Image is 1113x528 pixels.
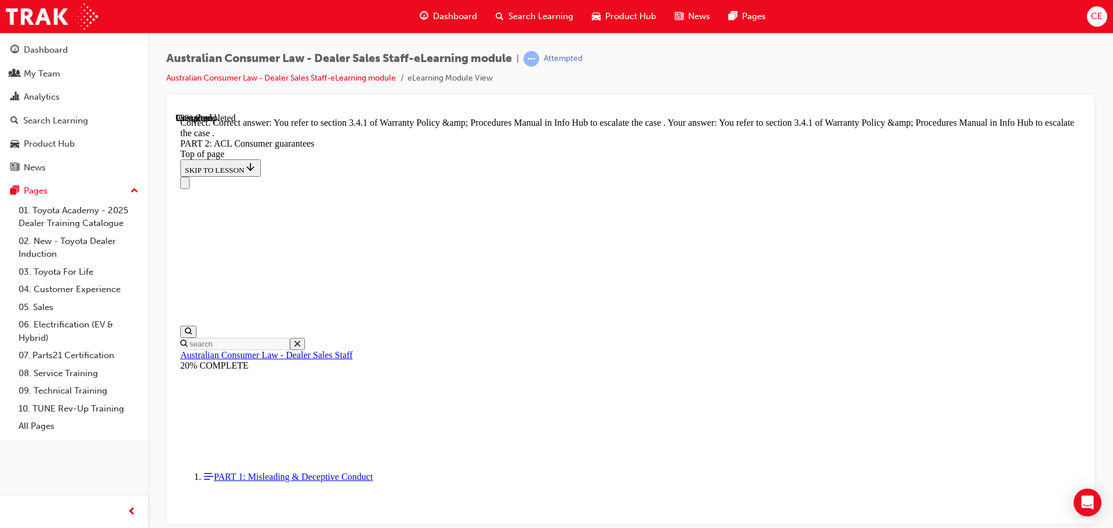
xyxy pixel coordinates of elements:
[408,72,493,85] li: eLearning Module View
[5,157,143,179] a: News
[24,161,46,174] div: News
[5,237,177,247] a: Australian Consumer Law - Dealer Sales Staff
[5,39,143,61] a: Dashboard
[5,63,143,85] a: My Team
[5,180,143,202] button: Pages
[1091,10,1103,23] span: CE
[10,186,19,196] span: pages-icon
[166,52,512,65] span: Australian Consumer Law - Dealer Sales Staff-eLearning module
[10,163,19,173] span: news-icon
[5,133,143,155] a: Product Hub
[10,69,19,79] span: people-icon
[592,9,601,24] span: car-icon
[5,86,143,108] a: Analytics
[12,225,114,237] input: Search
[508,10,573,23] span: Search Learning
[10,139,19,150] span: car-icon
[14,232,143,263] a: 02. New - Toyota Dealer Induction
[14,281,143,298] a: 04. Customer Experience
[5,247,905,258] div: 20% COMPLETE
[5,64,14,76] button: Close navigation menu
[5,46,85,64] button: SKIP TO LESSON
[14,382,143,400] a: 09. Technical Training
[688,10,710,23] span: News
[14,298,143,316] a: 05. Sales
[10,116,19,126] span: search-icon
[6,3,98,30] img: Trak
[719,5,775,28] a: pages-iconPages
[114,225,129,237] button: Close search menu
[675,9,683,24] span: news-icon
[14,347,143,365] a: 07. Parts21 Certification
[496,9,504,24] span: search-icon
[14,400,143,418] a: 10. TUNE Rev-Up Training
[5,36,905,46] div: Top of page
[10,92,19,103] span: chart-icon
[410,5,486,28] a: guage-iconDashboard
[24,137,75,151] div: Product Hub
[14,417,143,435] a: All Pages
[5,5,905,26] div: Correct. Correct answer: You refer to section 3.4.1 of Warranty Policy &amp; Procedures Manual in...
[166,73,396,83] a: Australian Consumer Law - Dealer Sales Staff-eLearning module
[583,5,665,28] a: car-iconProduct Hub
[24,67,60,81] div: My Team
[544,53,583,64] div: Attempted
[24,90,60,104] div: Analytics
[523,51,539,67] span: learningRecordVerb_ATTEMPT-icon
[5,26,905,36] div: PART 2: ACL Consumer guarantees
[9,53,81,61] span: SKIP TO LESSON
[24,43,68,57] div: Dashboard
[10,45,19,56] span: guage-icon
[5,37,143,180] button: DashboardMy TeamAnalyticsSearch LearningProduct HubNews
[486,5,583,28] a: search-iconSearch Learning
[5,110,143,132] a: Search Learning
[420,9,428,24] span: guage-icon
[517,52,519,65] span: |
[742,10,766,23] span: Pages
[1074,489,1101,516] div: Open Intercom Messenger
[433,10,477,23] span: Dashboard
[5,213,21,225] button: Open search menu
[605,10,656,23] span: Product Hub
[14,365,143,383] a: 08. Service Training
[1087,6,1107,27] button: CE
[23,114,88,128] div: Search Learning
[14,263,143,281] a: 03. Toyota For Life
[130,184,139,199] span: up-icon
[24,184,48,198] div: Pages
[128,505,136,519] span: prev-icon
[14,316,143,347] a: 06. Electrification (EV & Hybrid)
[729,9,737,24] span: pages-icon
[665,5,719,28] a: news-iconNews
[14,202,143,232] a: 01. Toyota Academy - 2025 Dealer Training Catalogue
